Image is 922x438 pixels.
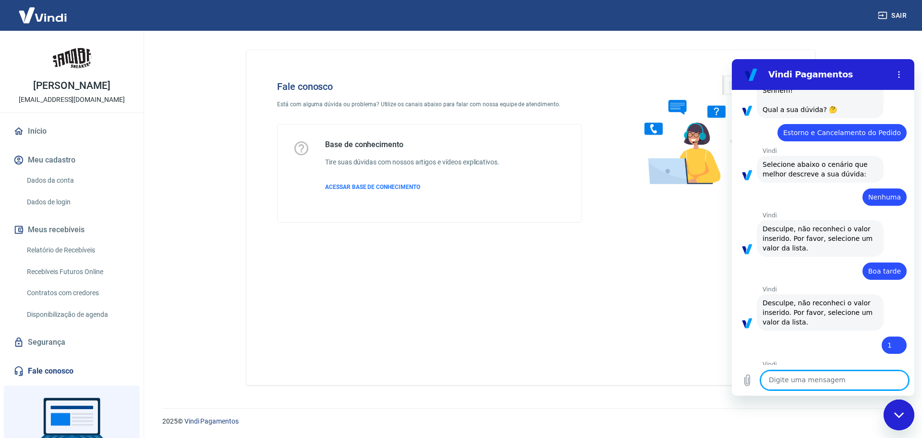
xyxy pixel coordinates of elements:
[184,417,239,425] a: Vindi Pagamentos
[277,100,582,109] p: Está com alguma dúvida ou problema? Utilize os canais abaixo para falar com nossa equipe de atend...
[162,416,899,426] p: 2025 ©
[23,171,132,190] a: Dados da conta
[23,283,132,303] a: Contratos com credores
[12,332,132,353] a: Segurança
[12,121,132,142] a: Início
[277,81,582,92] h4: Fale conosco
[325,157,499,167] h6: Tire suas dúvidas com nossos artigos e vídeos explicativos.
[884,400,914,430] iframe: Botão para iniciar a janela de mensagens, 1 mensagem não lida
[325,183,499,191] a: ACESSAR BASE DE CONHECIMENTO
[12,0,74,30] img: Vindi
[625,65,771,194] img: Fale conosco
[12,150,132,171] button: Meu cadastro
[12,361,132,382] a: Fale conosco
[23,262,132,282] a: Recebíveis Futuros Online
[12,219,132,240] button: Meus recebíveis
[19,95,125,105] p: [EMAIL_ADDRESS][DOMAIN_NAME]
[325,184,420,190] span: ACESSAR BASE DE CONHECIMENTO
[325,140,499,150] h5: Base de conhecimento
[732,59,914,396] iframe: Janela de mensagens
[23,240,132,260] a: Relatório de Recebíveis
[53,38,91,77] img: 4238d56a-3b49-44a1-a93b-b89085109ff9.jpeg
[23,192,132,212] a: Dados de login
[23,305,132,325] a: Disponibilização de agenda
[876,7,910,25] button: Sair
[33,81,110,91] p: [PERSON_NAME]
